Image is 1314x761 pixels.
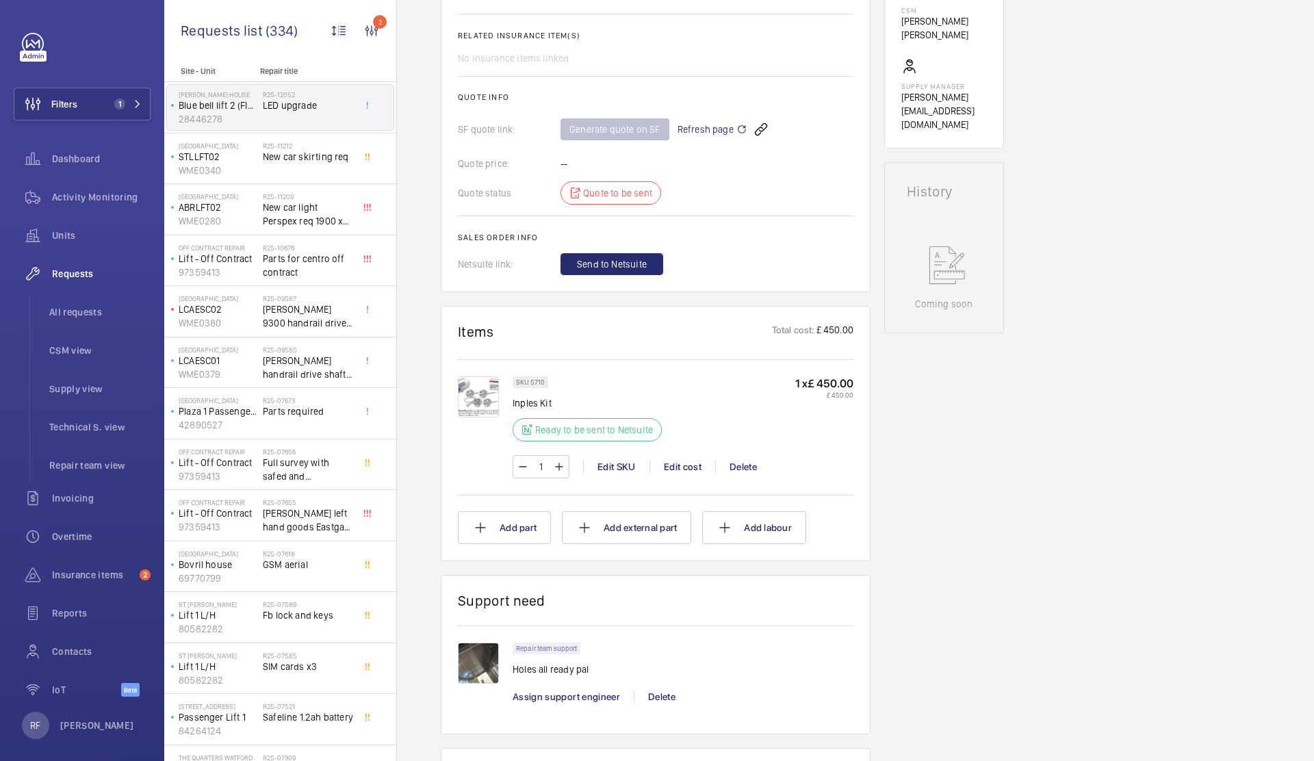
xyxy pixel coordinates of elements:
div: Edit cost [649,460,715,474]
p: [PERSON_NAME] [PERSON_NAME] [901,14,987,42]
h2: Related insurance item(s) [458,31,853,40]
h2: R25-09587 [263,294,353,302]
span: SIM cards x3 [263,660,353,673]
h2: R25-07618 [263,550,353,558]
span: [PERSON_NAME] 9300 handrail drive shaft, handrail chain, bearings & main shaft handrail sprocket [263,302,353,330]
span: New car skirting req [263,150,353,164]
p: CSM [901,6,987,14]
p: 84264124 [179,724,257,738]
p: [GEOGRAPHIC_DATA] [179,396,257,404]
p: [PERSON_NAME] House [179,90,257,99]
p: WME0380 [179,316,257,330]
span: LED upgrade [263,99,353,112]
span: 1 [114,99,125,109]
span: Requests [52,267,151,281]
p: Lift 1 L/H [179,608,257,622]
span: Beta [121,683,140,697]
p: Lift - Off Contract [179,252,257,266]
p: Bovril house [179,558,257,571]
p: [GEOGRAPHIC_DATA] [179,550,257,558]
p: LCAESC01 [179,354,257,367]
p: RF [30,719,40,732]
p: Inples Kit [513,396,670,410]
p: 80582282 [179,622,257,636]
span: Assign support engineer [513,691,620,702]
p: Off Contract Repair [179,498,257,506]
div: Edit SKU [583,460,649,474]
div: Delete [634,690,689,704]
span: Send to Netsuite [577,257,647,271]
p: Plaza 1 Passenger Lift [179,404,257,418]
span: IoT [52,683,121,697]
p: LCAESC02 [179,302,257,316]
span: Dashboard [52,152,151,166]
span: New car light Perspex req 1900 x 300 3mm thickness [263,201,353,228]
span: Parts for centro off contract [263,252,353,279]
h1: History [907,185,981,198]
p: SKU 5710 [516,380,545,385]
span: Units [52,229,151,242]
span: Invoicing [52,491,151,505]
span: Requests list [181,22,266,39]
p: WME0340 [179,164,257,177]
span: Contacts [52,645,151,658]
span: Overtime [52,530,151,543]
span: Supply view [49,382,151,396]
p: 97359413 [179,266,257,279]
p: Off Contract Repair [179,244,257,252]
span: Parts required [263,404,353,418]
p: Repair title [260,66,350,76]
h2: R25-07521 [263,702,353,710]
p: WME0280 [179,214,257,228]
p: [STREET_ADDRESS] [179,702,257,710]
p: St [PERSON_NAME] [179,652,257,660]
h2: Quote info [458,92,853,102]
p: Lift - Off Contract [179,506,257,520]
button: Send to Netsuite [561,253,663,275]
h2: R25-07673 [263,396,353,404]
button: Add labour [702,511,806,544]
p: Site - Unit [164,66,255,76]
p: 1 x £ 450.00 [795,376,853,391]
p: [GEOGRAPHIC_DATA] [179,192,257,201]
p: Supply manager [901,82,987,90]
p: Passenger Lift 1 [179,710,257,724]
span: Repair team view [49,459,151,472]
p: Repair team support [516,646,577,651]
span: Technical S. view [49,420,151,434]
img: setwWJjdO-CLK_AbN9RlwlABT5IL5aj26P9dhT37qL1RlJM0.png [458,376,499,417]
p: [GEOGRAPHIC_DATA] [179,142,257,150]
p: [PERSON_NAME] [60,719,134,732]
h2: R25-07656 [263,448,353,456]
div: Delete [715,460,771,474]
p: Total cost: [772,323,815,340]
p: Holes all ready pal [513,662,589,676]
span: [PERSON_NAME] left hand goods Eastgate non contract [263,506,353,534]
span: Safeline 1.2ah battery [263,710,353,724]
span: All requests [49,305,151,319]
h2: Sales order info [458,233,853,242]
span: CSM view [49,344,151,357]
span: Refresh page [678,121,747,138]
h2: R25-07589 [263,600,353,608]
p: 28446278 [179,112,257,126]
h2: R25-10676 [263,244,353,252]
h1: Support need [458,592,545,609]
p: Lift - Off Contract [179,456,257,469]
p: £ 450.00 [795,391,853,399]
button: Add part [458,511,551,544]
img: 1757514013873-e54c2de1-87d5-49ae-ba85-273eb8add413 [458,643,499,684]
p: WME0379 [179,367,257,381]
p: Ready to be sent to Netsuite [535,423,653,437]
span: Activity Monitoring [52,190,151,204]
span: 2 [140,569,151,580]
p: ABRLFT02 [179,201,257,214]
span: [PERSON_NAME] handrail drive shaft, handrail chain & main handrail sprocket [263,354,353,381]
p: 69770799 [179,571,257,585]
p: 97359413 [179,469,257,483]
p: Blue bell lift 2 (FIREMANS LIFT) [179,99,257,112]
button: Filters1 [14,88,151,120]
p: 80582282 [179,673,257,687]
span: Reports [52,606,151,620]
p: STLLFT02 [179,150,257,164]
